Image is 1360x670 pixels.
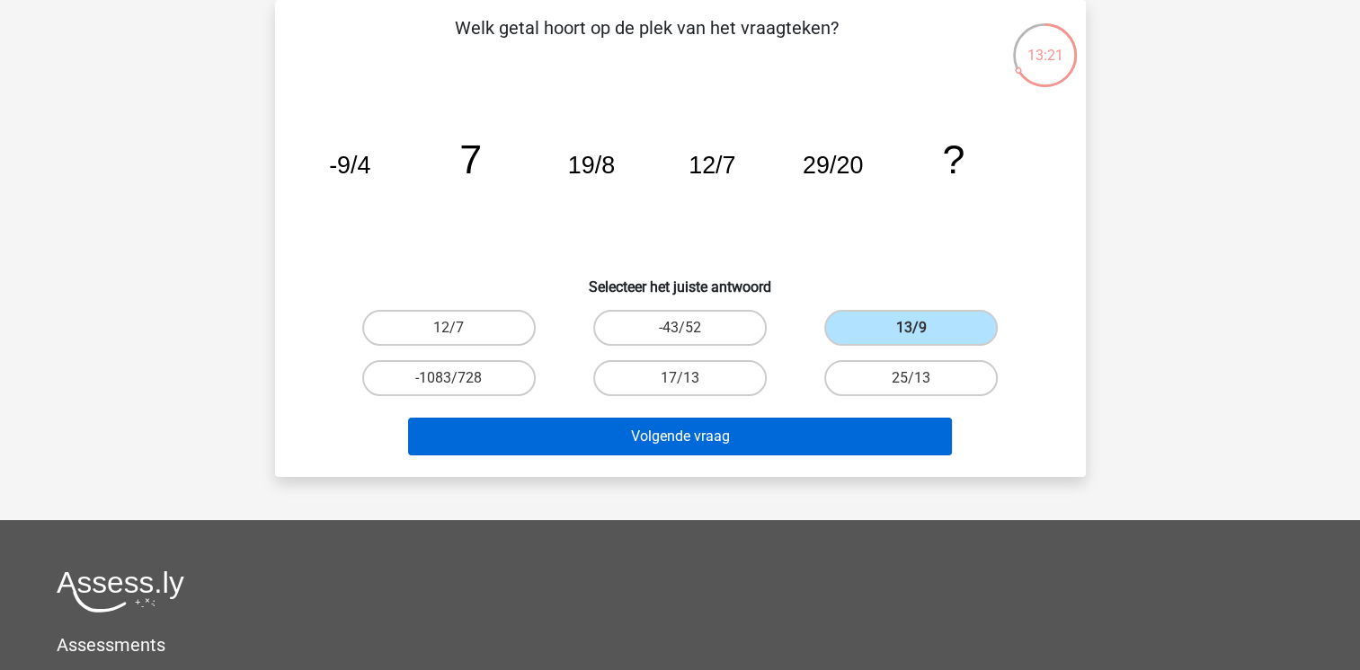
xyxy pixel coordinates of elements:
tspan: ? [942,137,964,181]
tspan: 7 [459,137,482,181]
img: Assessly logo [57,570,184,613]
p: Welk getal hoort op de plek van het vraagteken? [304,14,990,68]
tspan: -9/4 [329,152,370,179]
label: 25/13 [824,360,998,396]
button: Volgende vraag [408,418,952,455]
label: 13/9 [824,310,998,346]
h6: Selecteer het juiste antwoord [304,264,1057,295]
div: 13:21 [1011,22,1079,66]
label: -43/52 [593,310,767,346]
label: 17/13 [593,360,767,396]
label: 12/7 [362,310,536,346]
h5: Assessments [57,634,1303,656]
tspan: 29/20 [802,152,862,179]
tspan: 19/8 [567,152,614,179]
label: -1083/728 [362,360,536,396]
tspan: 12/7 [689,152,735,179]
